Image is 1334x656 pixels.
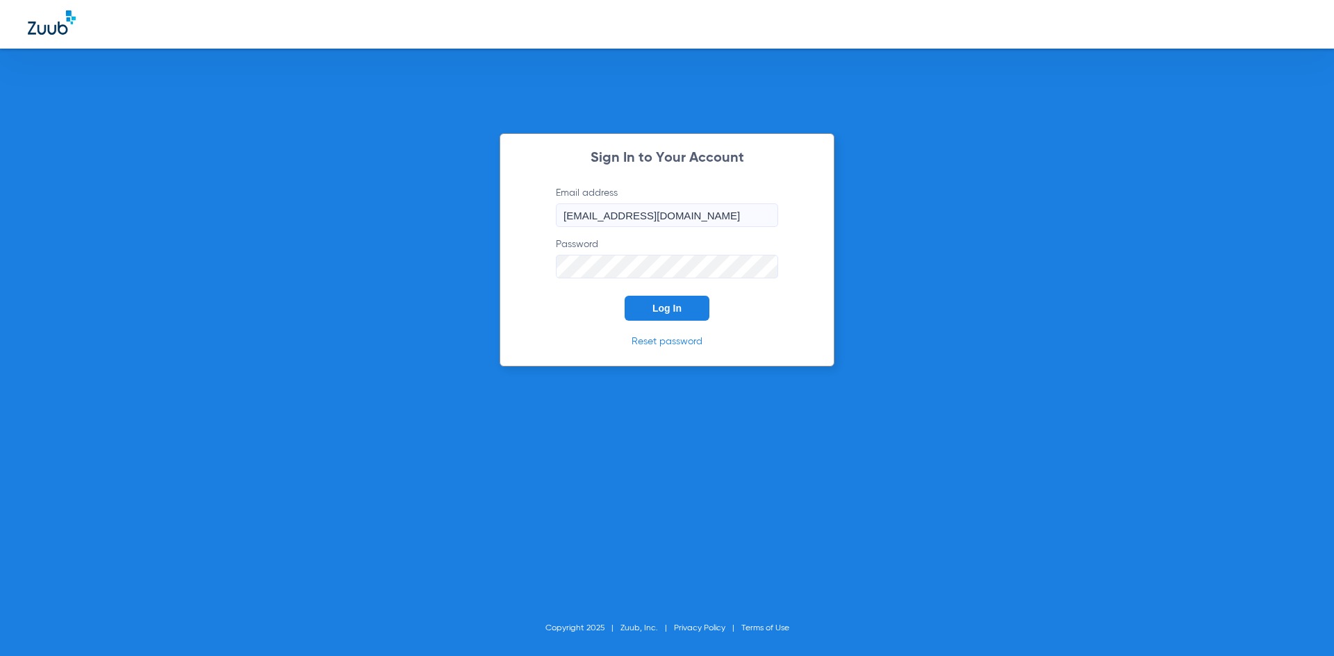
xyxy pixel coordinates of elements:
[556,186,778,227] label: Email address
[620,621,674,635] li: Zuub, Inc.
[625,296,709,321] button: Log In
[556,203,778,227] input: Email address
[28,10,76,35] img: Zuub Logo
[556,255,778,278] input: Password
[556,237,778,278] label: Password
[535,151,799,165] h2: Sign In to Your Account
[674,624,725,632] a: Privacy Policy
[545,621,620,635] li: Copyright 2025
[632,337,702,346] a: Reset password
[741,624,789,632] a: Terms of Use
[652,303,682,314] span: Log In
